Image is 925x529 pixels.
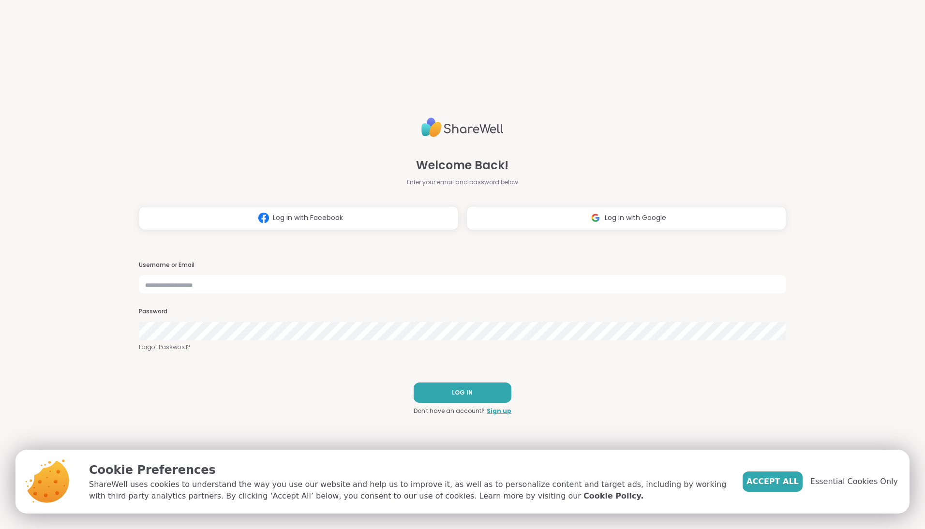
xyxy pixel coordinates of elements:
[421,114,504,141] img: ShareWell Logo
[139,343,786,352] a: Forgot Password?
[583,490,643,502] a: Cookie Policy.
[254,209,273,227] img: ShareWell Logomark
[605,213,666,223] span: Log in with Google
[586,209,605,227] img: ShareWell Logomark
[139,206,459,230] button: Log in with Facebook
[407,178,518,187] span: Enter your email and password below
[414,407,485,415] span: Don't have an account?
[810,476,898,487] span: Essential Cookies Only
[416,157,508,174] span: Welcome Back!
[487,407,511,415] a: Sign up
[273,213,343,223] span: Log in with Facebook
[139,308,786,316] h3: Password
[466,206,786,230] button: Log in with Google
[452,388,473,397] span: LOG IN
[89,461,727,479] p: Cookie Preferences
[139,261,786,269] h3: Username or Email
[746,476,799,487] span: Accept All
[414,382,511,403] button: LOG IN
[743,471,803,492] button: Accept All
[89,479,727,502] p: ShareWell uses cookies to understand the way you use our website and help us to improve it, as we...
